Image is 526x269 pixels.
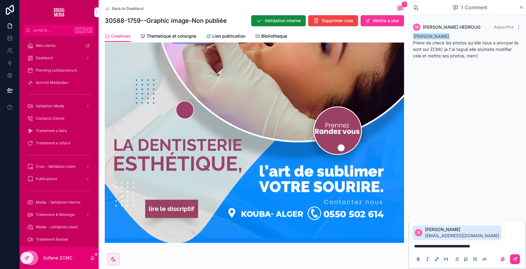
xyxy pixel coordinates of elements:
[23,234,95,245] a: Traitement finalisé
[36,200,80,205] span: Media - Validation interne
[111,33,131,39] span: Creatives
[494,25,514,29] span: Aujourd’hui
[423,24,480,30] span: [PERSON_NAME] HEDROUG
[147,33,196,39] span: Thematique et consigne
[23,77,95,88] a: Activité Media/dev
[112,6,143,11] span: Back to Dashbord
[36,68,77,73] span: Planning collaborateurs
[23,65,95,76] a: Planning collaborateurs
[36,141,71,146] span: Traitement a refaire
[43,255,72,261] p: Sofiane ZCMC
[23,161,95,172] a: Crea - Validation client
[20,36,99,247] div: scrollable content
[105,16,227,25] h1: 30588-1759--Graphic image-Non publiée
[23,25,95,36] button: Jump to...CtrlK
[49,7,69,17] img: App logo
[402,1,407,7] span: 1
[206,31,245,43] a: Lien publication
[36,104,64,109] span: Validation Media
[23,52,95,64] a: Dashbord
[413,39,521,59] p: Priere de check les photos qu'elle nous a envoyer ils sont sur ZCMC je t'ai tagué elle souhaite m...
[36,212,75,217] span: Traitement & Montage
[308,15,358,26] button: Supprimer crea
[265,18,301,24] span: Validation interne
[397,5,404,12] button: 1
[261,33,287,39] span: Bibliotheque
[23,101,95,112] a: Validation Media
[417,230,420,235] span: B
[36,56,53,60] span: Dashbord
[23,221,95,233] a: Media - validation client
[212,33,245,39] span: Lien publication
[36,176,57,181] span: Publications
[141,31,196,43] a: Thematique et consigne
[410,222,504,243] div: Suggested mentions
[36,43,55,48] span: Mes clients
[425,226,499,233] span: [PERSON_NAME]
[36,225,78,230] span: Media - validation client
[75,27,86,33] span: Ctrl
[23,197,95,208] a: Media - Validation interne
[105,31,131,42] a: Creatives
[425,233,499,239] span: [EMAIL_ADDRESS][DOMAIN_NAME]
[23,173,95,184] a: Publications
[23,40,95,51] a: Mes clients
[23,113,95,124] a: Contacts Clients
[415,25,418,30] span: M
[36,237,68,242] span: Traitement finalisé
[322,18,353,24] span: Supprimer crea
[36,164,75,169] span: Crea - Validation client
[36,128,67,133] span: Traitement a faire
[36,116,64,121] span: Contacts Clients
[36,80,68,85] span: Activité Media/dev
[251,15,306,26] button: Validation interne
[413,33,450,39] span: [PERSON_NAME]
[23,209,95,220] a: Traitement & Montage
[23,138,95,149] a: Traitement a refaire
[361,15,404,26] button: Mettre a jour
[105,6,143,11] a: Back to Dashbord
[255,31,287,43] a: Bibliotheque
[23,125,95,136] a: Traitement a faire
[87,28,92,33] span: K
[461,4,487,11] span: 1 Comment
[33,28,72,33] span: Jump to...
